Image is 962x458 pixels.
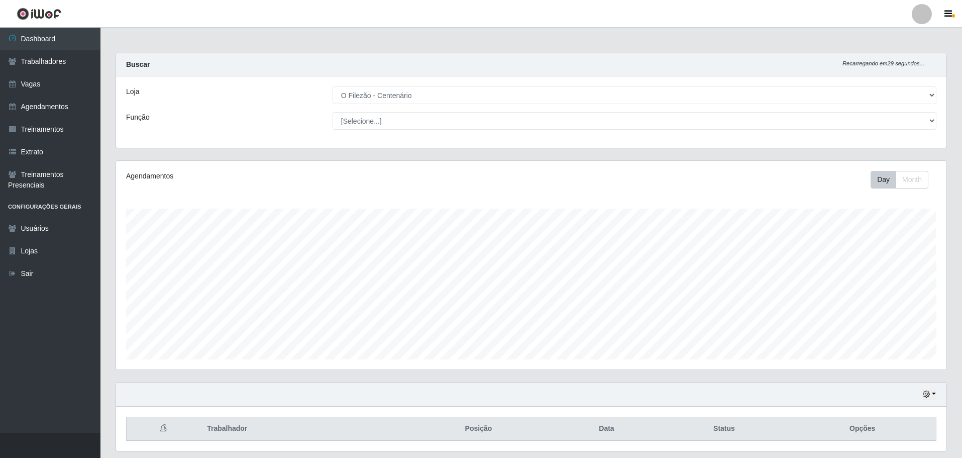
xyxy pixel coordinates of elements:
[896,171,928,189] button: Month
[659,417,789,441] th: Status
[871,171,928,189] div: First group
[403,417,554,441] th: Posição
[17,8,61,20] img: CoreUI Logo
[554,417,660,441] th: Data
[126,171,455,181] div: Agendamentos
[842,60,924,66] i: Recarregando em 29 segundos...
[871,171,936,189] div: Toolbar with button groups
[201,417,403,441] th: Trabalhador
[871,171,896,189] button: Day
[126,86,139,97] label: Loja
[126,60,150,68] strong: Buscar
[126,112,150,123] label: Função
[789,417,936,441] th: Opções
